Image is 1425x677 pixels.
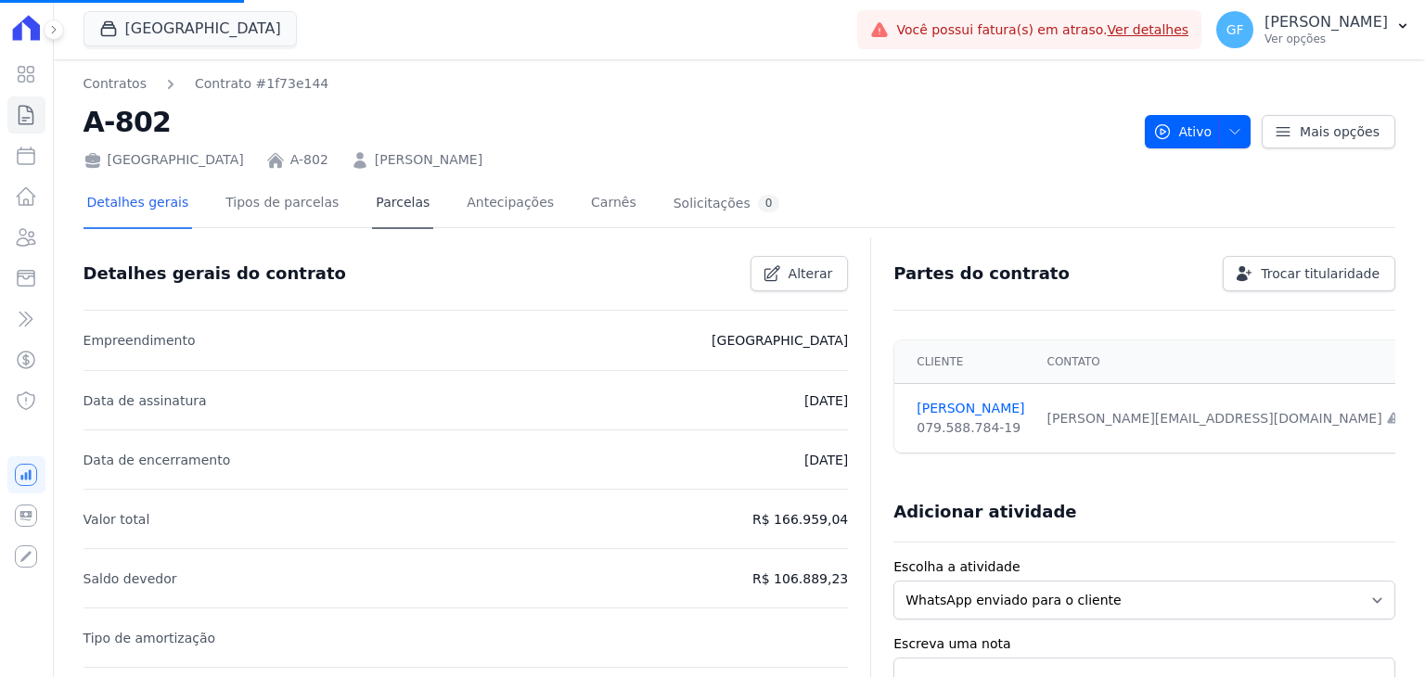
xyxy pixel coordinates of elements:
a: [PERSON_NAME] [375,150,482,170]
a: Trocar titularidade [1223,256,1395,291]
nav: Breadcrumb [83,74,329,94]
a: Contratos [83,74,147,94]
span: Ativo [1153,115,1213,148]
h2: A-802 [83,101,1130,143]
a: Detalhes gerais [83,180,193,229]
a: Parcelas [372,180,433,229]
h3: Adicionar atividade [893,501,1076,523]
p: Saldo devedor [83,568,177,590]
p: R$ 166.959,04 [752,508,848,530]
p: [DATE] [804,390,848,412]
a: Tipos de parcelas [222,180,342,229]
h3: Partes do contrato [893,262,1070,285]
a: Antecipações [463,180,558,229]
a: Carnês [587,180,640,229]
span: Trocar titularidade [1261,264,1380,283]
p: Data de encerramento [83,449,231,471]
button: Ativo [1145,115,1252,148]
th: Contato [1036,340,1412,384]
p: R$ 106.889,23 [752,568,848,590]
th: Cliente [894,340,1035,384]
div: 079.588.784-19 [917,418,1024,438]
div: 0 [758,195,780,212]
span: Alterar [789,264,833,283]
p: [PERSON_NAME] [1265,13,1388,32]
p: Data de assinatura [83,390,207,412]
p: [DATE] [804,449,848,471]
span: GF [1226,23,1244,36]
p: Valor total [83,508,150,530]
p: [GEOGRAPHIC_DATA] [712,329,848,351]
div: Solicitações [674,195,780,212]
button: [GEOGRAPHIC_DATA] [83,11,297,46]
div: [GEOGRAPHIC_DATA] [83,150,244,170]
a: [PERSON_NAME] [917,399,1024,418]
a: Solicitações0 [670,180,784,229]
div: [PERSON_NAME][EMAIL_ADDRESS][DOMAIN_NAME] [1047,409,1401,428]
a: Contrato #1f73e144 [195,74,328,94]
a: Ver detalhes [1108,22,1189,37]
a: Mais opções [1262,115,1395,148]
label: Escreva uma nota [893,634,1395,654]
p: Tipo de amortização [83,627,216,649]
a: A-802 [290,150,328,170]
a: Alterar [751,256,849,291]
label: Escolha a atividade [893,557,1395,577]
p: Ver opções [1265,32,1388,46]
button: GF [PERSON_NAME] Ver opções [1201,4,1425,56]
p: Empreendimento [83,329,196,351]
nav: Breadcrumb [83,74,1130,94]
h3: Detalhes gerais do contrato [83,262,346,285]
span: Mais opções [1300,122,1380,141]
span: Você possui fatura(s) em atraso. [896,20,1188,40]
